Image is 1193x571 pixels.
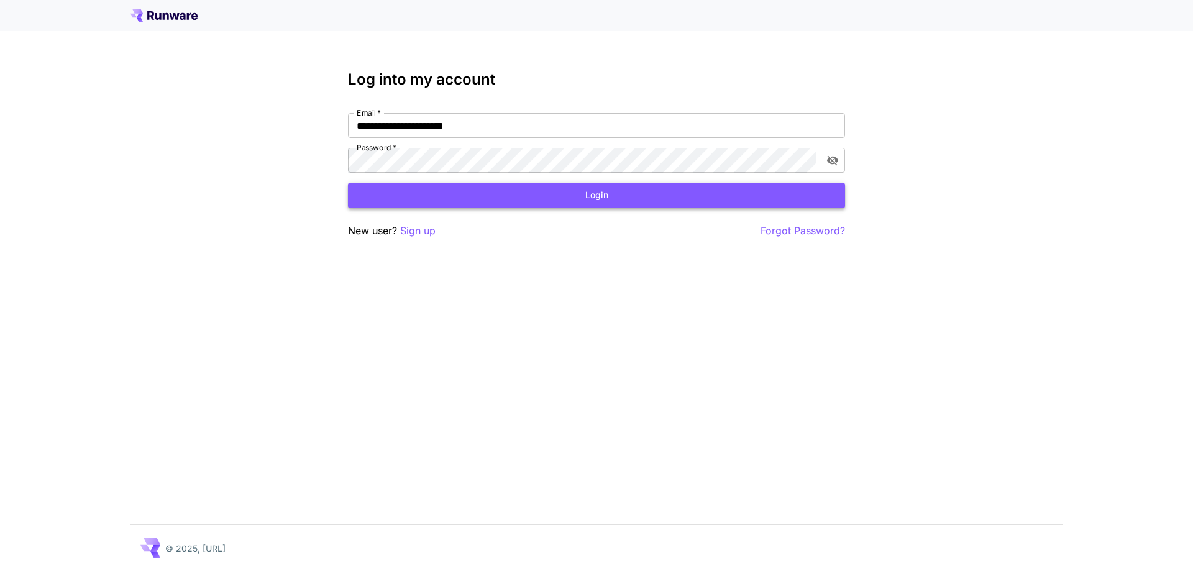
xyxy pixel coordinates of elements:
[821,149,844,171] button: toggle password visibility
[761,223,845,239] button: Forgot Password?
[348,183,845,208] button: Login
[400,223,436,239] button: Sign up
[357,107,381,118] label: Email
[348,223,436,239] p: New user?
[348,71,845,88] h3: Log into my account
[357,142,396,153] label: Password
[165,542,226,555] p: © 2025, [URL]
